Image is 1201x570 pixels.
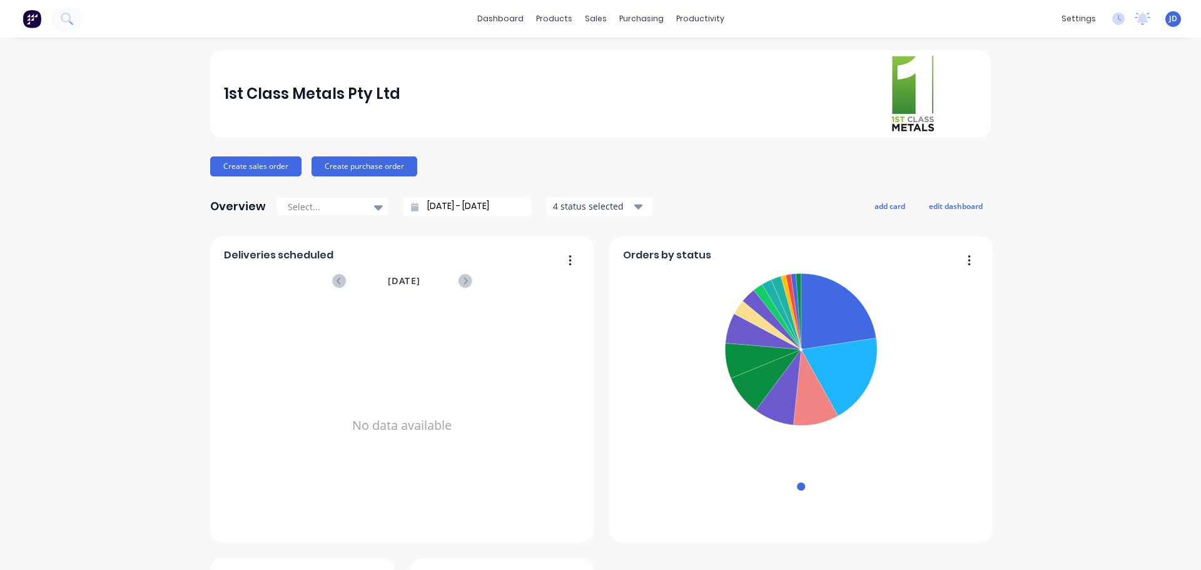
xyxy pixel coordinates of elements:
[312,156,417,176] button: Create purchase order
[623,248,711,263] span: Orders by status
[1169,13,1177,24] span: JD
[23,9,41,28] img: Factory
[388,274,420,288] span: [DATE]
[579,9,613,28] div: sales
[224,248,333,263] span: Deliveries scheduled
[210,156,302,176] button: Create sales order
[1055,9,1102,28] div: settings
[866,198,913,214] button: add card
[889,54,936,134] img: 1st Class Metals Pty Ltd
[613,9,670,28] div: purchasing
[224,81,400,106] div: 1st Class Metals Pty Ltd
[471,9,530,28] a: dashboard
[553,200,632,213] div: 4 status selected
[530,9,579,28] div: products
[921,198,991,214] button: edit dashboard
[224,304,580,547] div: No data available
[546,197,652,216] button: 4 status selected
[210,194,266,219] div: Overview
[670,9,731,28] div: productivity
